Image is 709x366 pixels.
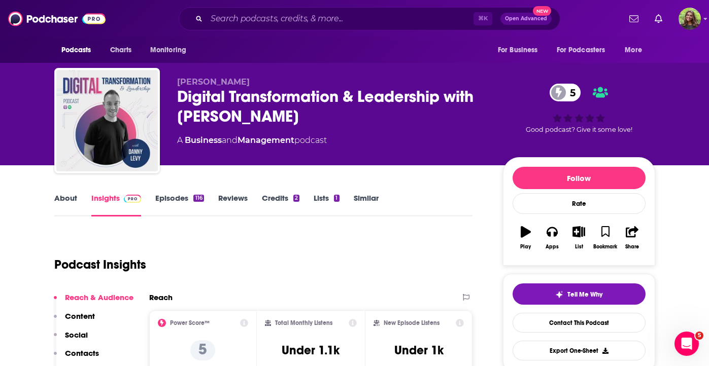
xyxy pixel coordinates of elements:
a: Lists1 [314,193,339,216]
input: Search podcasts, credits, & more... [207,11,474,27]
div: 116 [193,195,204,202]
div: Play [520,244,531,250]
button: Bookmark [592,219,619,256]
span: Tell Me Why [567,290,602,299]
div: 2 [293,195,299,202]
a: Show notifications dropdown [651,10,666,27]
button: open menu [491,41,551,60]
button: tell me why sparkleTell Me Why [513,283,646,305]
div: Apps [546,244,559,250]
div: Share [625,244,639,250]
button: Export One-Sheet [513,341,646,360]
button: Open AdvancedNew [500,13,552,25]
p: Contacts [65,348,99,358]
div: 1 [334,195,339,202]
a: Similar [354,193,379,216]
span: Logged in as reagan34226 [679,8,701,30]
h3: Under 1k [394,343,444,358]
button: open menu [54,41,105,60]
span: For Podcasters [557,43,605,57]
p: Social [65,330,88,340]
button: Reach & Audience [54,292,133,311]
button: Play [513,219,539,256]
a: InsightsPodchaser Pro [91,193,142,216]
h1: Podcast Insights [54,257,146,272]
span: Open Advanced [505,16,547,21]
div: A podcast [177,134,327,147]
span: More [625,43,642,57]
a: Reviews [218,193,248,216]
button: Share [619,219,645,256]
a: Credits2 [262,193,299,216]
button: open menu [618,41,655,60]
button: List [565,219,592,256]
img: tell me why sparkle [555,290,563,299]
button: Show profile menu [679,8,701,30]
a: Episodes116 [155,193,204,216]
button: open menu [143,41,199,60]
h3: Under 1.1k [282,343,340,358]
a: About [54,193,77,216]
p: Content [65,311,95,321]
a: Contact This Podcast [513,313,646,333]
a: Business [185,135,222,145]
span: Monitoring [150,43,186,57]
span: Podcasts [61,43,91,57]
button: Follow [513,167,646,189]
span: ⌘ K [474,12,492,25]
div: Bookmark [593,244,617,250]
h2: Total Monthly Listens [275,319,332,326]
span: Good podcast? Give it some love! [526,126,632,133]
a: Show notifications dropdown [625,10,643,27]
div: Rate [513,193,646,214]
img: User Profile [679,8,701,30]
button: Apps [539,219,565,256]
p: 5 [190,340,215,360]
h2: Power Score™ [170,319,210,326]
img: Podchaser Pro [124,195,142,203]
div: 5Good podcast? Give it some love! [503,77,655,140]
span: [PERSON_NAME] [177,77,250,87]
span: 5 [560,84,581,101]
a: 5 [550,84,581,101]
a: Charts [104,41,138,60]
div: Search podcasts, credits, & more... [179,7,560,30]
div: List [575,244,583,250]
span: and [222,135,238,145]
iframe: Intercom live chat [674,332,699,356]
h2: New Episode Listens [384,319,440,326]
button: Social [54,330,88,349]
a: Management [238,135,294,145]
img: Digital Transformation & Leadership with Danny Levy [56,70,158,171]
span: New [533,6,551,16]
img: Podchaser - Follow, Share and Rate Podcasts [8,9,106,28]
h2: Reach [149,292,173,302]
span: Charts [110,43,132,57]
p: Reach & Audience [65,292,133,302]
span: 5 [695,332,703,340]
button: open menu [550,41,620,60]
span: For Business [498,43,538,57]
button: Content [54,311,95,330]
